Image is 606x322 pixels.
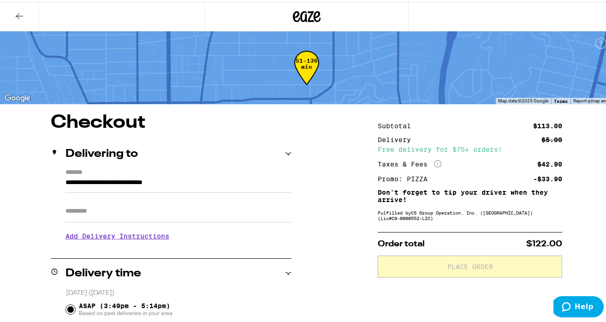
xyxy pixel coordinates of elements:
span: Order total [378,238,425,246]
div: Taxes & Fees [378,158,441,167]
h2: Delivering to [65,147,138,158]
h3: Add Delivery Instructions [65,224,291,245]
div: $42.90 [537,159,562,166]
img: Google [2,90,33,102]
p: [DATE] ([DATE]) [66,287,291,296]
h1: Checkout [51,112,291,130]
h2: Delivery time [65,266,141,277]
div: Delivery [378,135,417,141]
span: ASAP (3:49pm - 5:14pm) [79,300,172,315]
div: Subtotal [378,121,417,127]
div: $5.00 [541,135,562,141]
div: -$33.90 [533,174,562,180]
button: Place Order [378,254,562,276]
a: Open this area in Google Maps (opens a new window) [2,90,33,102]
div: $113.00 [533,121,562,127]
span: Based on past deliveries in your area [79,308,172,315]
span: Place Order [447,262,493,268]
span: $122.00 [526,238,562,246]
span: Map data ©2025 Google [498,96,548,101]
p: Don't forget to tip your driver when they arrive! [378,187,562,202]
div: Free delivery for $75+ orders! [378,144,562,151]
div: 51-136 min [294,56,319,90]
div: Fulfilled by CS Group Operation, Inc. ([GEOGRAPHIC_DATA]) (Lic# C9-0000552-LIC ) [378,208,562,219]
p: We'll contact you at [PHONE_NUMBER] when we arrive [65,245,291,252]
a: Terms [554,96,568,102]
div: Promo: PIZZA [378,174,434,180]
iframe: Opens a widget where you can find more information [553,294,604,317]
